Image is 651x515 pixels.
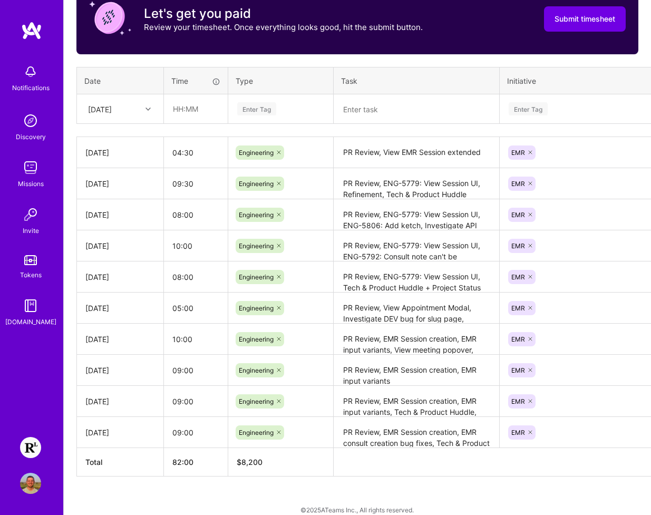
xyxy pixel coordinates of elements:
[237,458,263,467] span: $ 8,200
[85,396,155,407] div: [DATE]
[511,397,525,405] span: EMR
[555,14,615,24] span: Submit timesheet
[239,273,274,281] span: Engineering
[85,240,155,251] div: [DATE]
[239,366,274,374] span: Engineering
[335,263,498,291] textarea: PR Review, ENG-5779: View Session UI, Tech & Product Huddle + Project Status
[511,273,525,281] span: EMR
[171,75,220,86] div: Time
[544,6,626,32] button: Submit timesheet
[164,170,228,198] input: HH:MM
[85,271,155,283] div: [DATE]
[509,101,548,117] div: Enter Tag
[228,67,334,94] th: Type
[5,316,56,327] div: [DOMAIN_NAME]
[511,149,525,157] span: EMR
[85,365,155,376] div: [DATE]
[239,397,274,405] span: Engineering
[20,437,41,458] img: Resilience Lab: Building a Health Tech Platform
[164,263,228,291] input: HH:MM
[21,21,42,40] img: logo
[20,473,41,494] img: User Avatar
[85,209,155,220] div: [DATE]
[335,200,498,229] textarea: PR Review, ENG-5779: View Session UI, ENG-5806: Add ketch, Investigate API key usage w/ Mark
[20,295,41,316] img: guide book
[239,304,274,312] span: Engineering
[511,180,525,188] span: EMR
[237,101,276,117] div: Enter Tag
[85,303,155,314] div: [DATE]
[335,387,498,416] textarea: PR Review, EMR Session creation, EMR input variants, Tech & Product Huddle, Retro
[335,169,498,198] textarea: PR Review, ENG-5779: View Session UI, Refinement, Tech & Product Huddle
[20,110,41,131] img: discovery
[511,429,525,436] span: EMR
[20,204,41,225] img: Invite
[335,356,498,385] textarea: PR Review, EMR Session creation, EMR input variants
[239,429,274,436] span: Engineering
[77,67,164,94] th: Date
[12,82,50,93] div: Notifications
[164,95,227,123] input: HH:MM
[239,149,274,157] span: Engineering
[164,139,228,167] input: HH:MM
[17,437,44,458] a: Resilience Lab: Building a Health Tech Platform
[85,427,155,438] div: [DATE]
[85,147,155,158] div: [DATE]
[85,334,155,345] div: [DATE]
[335,294,498,323] textarea: PR Review, View Appointment Modal, Investigate DEV bug for slug page, Investigate business rules ...
[77,448,164,477] th: Total
[144,6,423,22] h3: Let's get you paid
[164,387,228,415] input: HH:MM
[20,61,41,82] img: bell
[16,131,46,142] div: Discovery
[23,225,39,236] div: Invite
[164,419,228,446] input: HH:MM
[145,106,151,112] i: icon Chevron
[20,269,42,280] div: Tokens
[85,178,155,189] div: [DATE]
[164,448,228,477] th: 82:00
[239,242,274,250] span: Engineering
[335,325,498,354] textarea: PR Review, EMR Session creation, EMR input variants, View meeting popover, Tech & Product Huddle,...
[18,178,44,189] div: Missions
[20,157,41,178] img: teamwork
[88,103,112,114] div: [DATE]
[335,231,498,260] textarea: PR Review, ENG-5779: View Session UI, ENG-5792: Consult note can't be submitted investigation, 1o...
[511,211,525,219] span: EMR
[24,255,37,265] img: tokens
[17,473,44,494] a: User Avatar
[239,335,274,343] span: Engineering
[144,22,423,33] p: Review your timesheet. Once everything looks good, hit the submit button.
[335,138,498,167] textarea: PR Review, View EMR Session extended
[511,366,525,374] span: EMR
[164,356,228,384] input: HH:MM
[164,232,228,260] input: HH:MM
[511,242,525,250] span: EMR
[511,335,525,343] span: EMR
[511,304,525,312] span: EMR
[335,418,498,447] textarea: PR Review, EMR Session creation, EMR consult creation bug fixes, Tech & Product Huddle
[334,67,500,94] th: Task
[164,201,228,229] input: HH:MM
[239,211,274,219] span: Engineering
[239,180,274,188] span: Engineering
[164,294,228,322] input: HH:MM
[164,325,228,353] input: HH:MM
